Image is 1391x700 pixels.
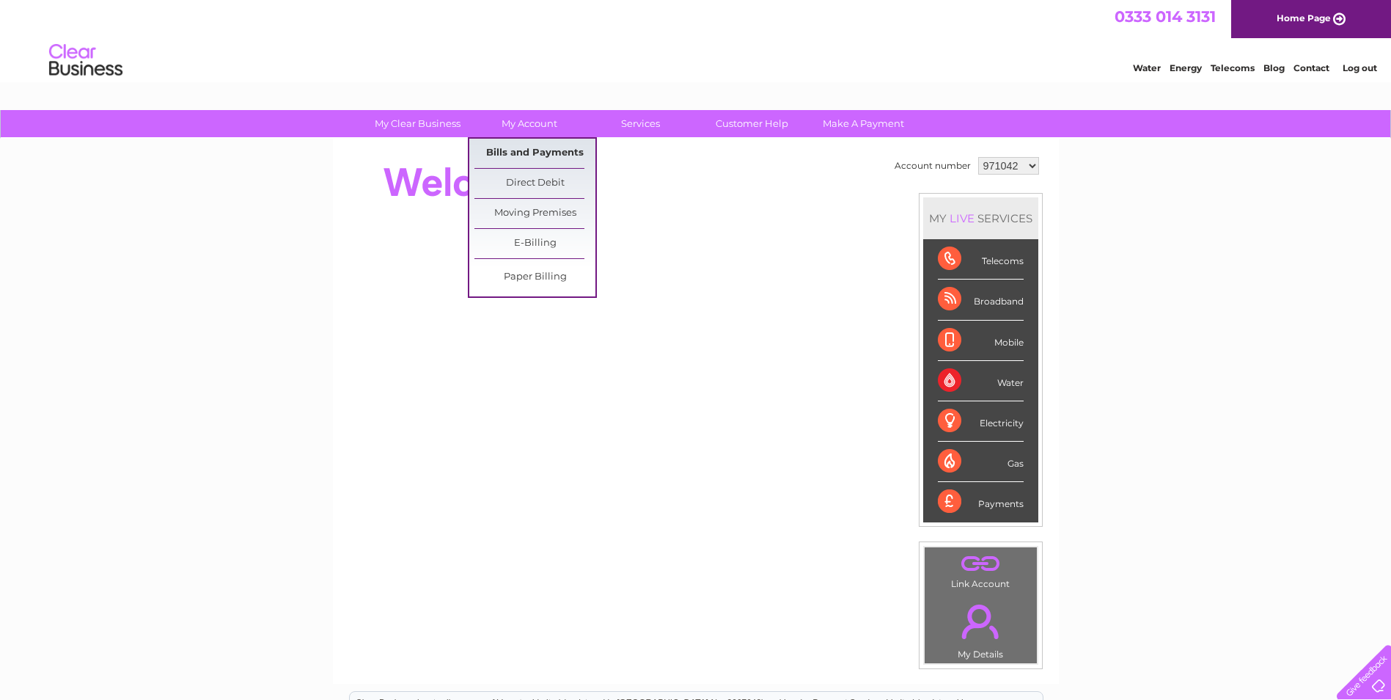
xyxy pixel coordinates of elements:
[1293,62,1329,73] a: Contact
[938,239,1024,280] div: Telecoms
[928,551,1033,577] a: .
[938,280,1024,320] div: Broadband
[350,8,1043,71] div: Clear Business is a trading name of Verastar Limited (registered in [GEOGRAPHIC_DATA] No. 3667643...
[1133,62,1161,73] a: Water
[1263,62,1285,73] a: Blog
[938,442,1024,482] div: Gas
[924,592,1038,664] td: My Details
[947,211,977,225] div: LIVE
[938,482,1024,522] div: Payments
[691,110,812,137] a: Customer Help
[891,153,975,178] td: Account number
[1115,7,1216,26] a: 0333 014 3131
[474,139,595,168] a: Bills and Payments
[48,38,123,83] img: logo.png
[469,110,590,137] a: My Account
[938,321,1024,361] div: Mobile
[803,110,924,137] a: Make A Payment
[1343,62,1377,73] a: Log out
[474,229,595,258] a: E-Billing
[580,110,701,137] a: Services
[938,361,1024,401] div: Water
[928,596,1033,647] a: .
[923,197,1038,239] div: MY SERVICES
[1211,62,1255,73] a: Telecoms
[1170,62,1202,73] a: Energy
[474,199,595,228] a: Moving Premises
[924,547,1038,593] td: Link Account
[474,263,595,292] a: Paper Billing
[357,110,478,137] a: My Clear Business
[474,169,595,198] a: Direct Debit
[938,401,1024,442] div: Electricity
